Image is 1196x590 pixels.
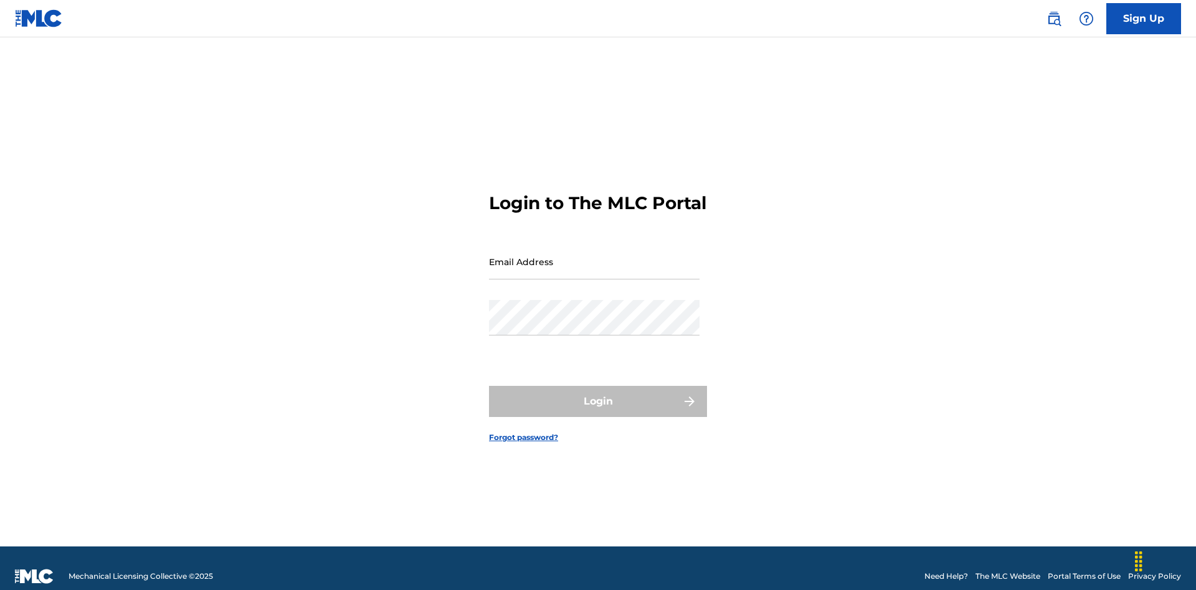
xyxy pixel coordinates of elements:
a: Sign Up [1106,3,1181,34]
img: help [1079,11,1094,26]
a: Need Help? [924,571,968,582]
img: logo [15,569,54,584]
a: Portal Terms of Use [1048,571,1121,582]
span: Mechanical Licensing Collective © 2025 [69,571,213,582]
a: Forgot password? [489,432,558,443]
a: The MLC Website [975,571,1040,582]
div: Drag [1129,543,1149,580]
a: Privacy Policy [1128,571,1181,582]
div: Help [1074,6,1099,31]
img: search [1046,11,1061,26]
img: MLC Logo [15,9,63,27]
h3: Login to The MLC Portal [489,192,706,214]
iframe: Chat Widget [1134,530,1196,590]
a: Public Search [1042,6,1066,31]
